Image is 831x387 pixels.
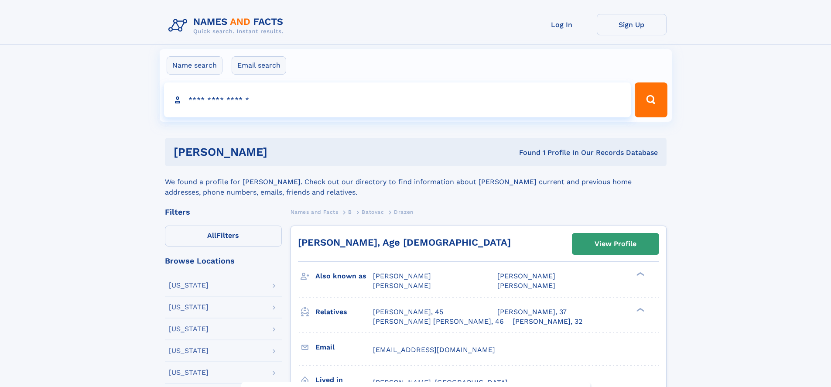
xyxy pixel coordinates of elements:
[362,209,384,215] span: Batovac
[169,347,209,354] div: [US_STATE]
[165,208,282,216] div: Filters
[597,14,667,35] a: Sign Up
[165,257,282,265] div: Browse Locations
[373,281,431,290] span: [PERSON_NAME]
[167,56,222,75] label: Name search
[165,14,291,38] img: Logo Names and Facts
[165,166,667,198] div: We found a profile for [PERSON_NAME]. Check out our directory to find information about [PERSON_N...
[393,148,658,158] div: Found 1 Profile In Our Records Database
[497,307,567,317] a: [PERSON_NAME], 37
[315,269,373,284] h3: Also known as
[362,206,384,217] a: Batovac
[169,369,209,376] div: [US_STATE]
[315,305,373,319] h3: Relatives
[513,317,582,326] a: [PERSON_NAME], 32
[373,317,504,326] a: [PERSON_NAME] [PERSON_NAME], 46
[169,304,209,311] div: [US_STATE]
[232,56,286,75] label: Email search
[595,234,636,254] div: View Profile
[635,82,667,117] button: Search Button
[373,272,431,280] span: [PERSON_NAME]
[298,237,511,248] a: [PERSON_NAME], Age [DEMOGRAPHIC_DATA]
[169,282,209,289] div: [US_STATE]
[634,307,645,312] div: ❯
[348,206,352,217] a: B
[394,209,414,215] span: Drazen
[169,325,209,332] div: [US_STATE]
[165,226,282,247] label: Filters
[373,307,443,317] a: [PERSON_NAME], 45
[291,206,339,217] a: Names and Facts
[373,378,508,387] span: [PERSON_NAME], [GEOGRAPHIC_DATA]
[634,271,645,277] div: ❯
[315,340,373,355] h3: Email
[373,346,495,354] span: [EMAIL_ADDRESS][DOMAIN_NAME]
[207,231,216,240] span: All
[348,209,352,215] span: B
[174,147,393,158] h1: [PERSON_NAME]
[164,82,631,117] input: search input
[572,233,659,254] a: View Profile
[497,281,555,290] span: [PERSON_NAME]
[527,14,597,35] a: Log In
[497,272,555,280] span: [PERSON_NAME]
